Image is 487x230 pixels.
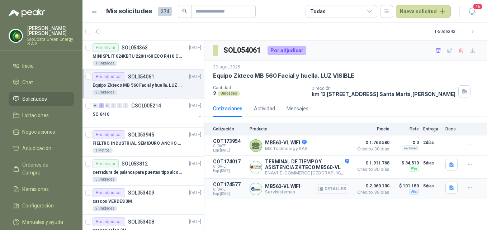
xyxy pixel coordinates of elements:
p: Precio [354,126,389,131]
div: 4 [99,103,104,108]
a: Negociaciones [9,125,74,139]
div: Actividad [254,105,275,112]
p: BioCosta Green Energy S.A.S [27,37,74,46]
span: search [182,9,187,14]
span: $ 1.763.580 [354,138,389,147]
div: 2 Unidades [93,90,117,95]
p: Servisistemas [265,189,300,195]
div: Todas [310,8,325,15]
p: FIELTRO INDUSTRIAL SEMIDURO ANCHO 25 MM [93,140,182,147]
span: Órdenes de Compra [22,161,67,177]
p: [DATE] [189,219,201,225]
p: Equipo Zkteco MB 560 Facial y huella. LUZ VISIBLE [93,82,182,89]
div: Por adjudicar [93,72,125,81]
div: 5 Unidades [93,177,117,182]
span: $ 2.060.100 [354,182,389,190]
span: Exp: [DATE] [213,169,245,173]
p: SOL053408 [128,219,154,224]
span: Crédito 30 días [354,190,389,195]
img: Company Logo [9,29,23,43]
p: 5 días [423,182,441,190]
button: 16 [465,5,478,18]
a: Remisiones [9,182,74,196]
p: Equipo Zkteco MB 560 Facial y huella. LUZ VISIBLE [213,72,354,80]
a: Órdenes de Compra [9,158,74,179]
p: Flete [394,126,419,131]
div: 2 Unidades [93,206,117,211]
p: Docs [445,126,460,131]
div: 0 [123,103,128,108]
div: 1 Unidades [93,61,117,66]
p: [DATE] [189,102,201,109]
p: SOL053945 [128,132,154,137]
a: Licitaciones [9,109,74,122]
p: SC 6410 [93,111,109,118]
p: SOL054363 [122,45,148,50]
span: C: [DATE] [213,187,245,192]
p: [DATE] [189,73,201,80]
div: 0 [93,103,98,108]
p: MB560-VL WIFI [265,140,308,146]
p: 2 [213,90,216,96]
p: $ 101.150 [394,182,419,190]
div: Por adjudicar [93,217,125,226]
p: cascos VERDES 3M [93,198,132,205]
span: C: [DATE] [213,144,245,148]
span: Configuración [22,202,54,210]
p: SOL053409 [128,190,154,195]
a: Configuración [9,199,74,212]
a: Adjudicación [9,142,74,155]
a: Por enviarSOL054363[DATE] MINISPLIT 024KBTU 220/1/60 ECO R410 C/FR1 Unidades [82,40,204,70]
span: 274 [158,7,172,16]
p: km 12 [STREET_ADDRESS] Santa Marta , [PERSON_NAME] [312,91,455,97]
span: Manuales y ayuda [22,218,63,226]
p: [DATE] [189,160,201,167]
p: 5 días [423,159,441,167]
div: Cotizaciones [213,105,242,112]
img: Logo peakr [9,9,45,17]
span: Licitaciones [22,111,49,119]
div: Por enviar [93,159,119,168]
div: 0 [105,103,110,108]
p: COT174577 [213,182,245,187]
p: [DATE] [189,44,201,51]
img: Company Logo [250,183,262,195]
p: [PERSON_NAME] [PERSON_NAME] [27,26,74,36]
div: Incluido [402,145,419,151]
span: Exp: [DATE] [213,148,245,153]
img: Company Logo [250,161,262,173]
div: 0 [117,103,122,108]
p: Entrega [423,126,441,131]
span: Chat [22,78,33,86]
p: TERMINAL DE TIEMPO Y ASISTENCIA ZKTECO MB560-VL [265,159,349,170]
p: Dirección [312,86,455,91]
h3: SOL054061 [223,45,262,56]
a: Manuales y ayuda [9,215,74,229]
p: 29 ago, 2025 [213,64,240,71]
p: [DATE] [189,190,201,196]
span: Crédito 30 días [354,167,389,172]
div: Por adjudicar [93,188,125,197]
a: Por enviarSOL053812[DATE] cerradura de palanca para puertas tipo alcoba marca yale5 Unidades [82,157,204,186]
button: Nueva solicitud [396,5,451,18]
a: 0 4 0 0 0 0 GSOL005214[DATE] SC 6410 [93,101,203,124]
p: $ 34.510 [394,159,419,167]
p: ENAVII E-COMMERCE [GEOGRAPHIC_DATA] SAS [265,170,349,176]
p: 2 días [423,138,441,147]
div: 1 - 50 de 343 [434,26,478,37]
p: Producto [250,126,349,131]
span: Exp: [DATE] [213,192,245,196]
a: Por adjudicarSOL053945[DATE] FIELTRO INDUSTRIAL SEMIDURO ANCHO 25 MM1 Metros [82,128,204,157]
div: 1 Metros [93,148,113,153]
span: Solicitudes [22,95,47,103]
a: Solicitudes [9,92,74,106]
p: MB560-VL WIFI [265,183,300,189]
div: Por adjudicar [268,46,306,55]
p: Cotización [213,126,245,131]
p: COT173954 [213,138,245,144]
a: Inicio [9,59,74,73]
p: SOL053812 [122,161,148,166]
p: COT174017 [213,159,245,164]
a: Chat [9,76,74,89]
h1: Mis solicitudes [106,6,152,16]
